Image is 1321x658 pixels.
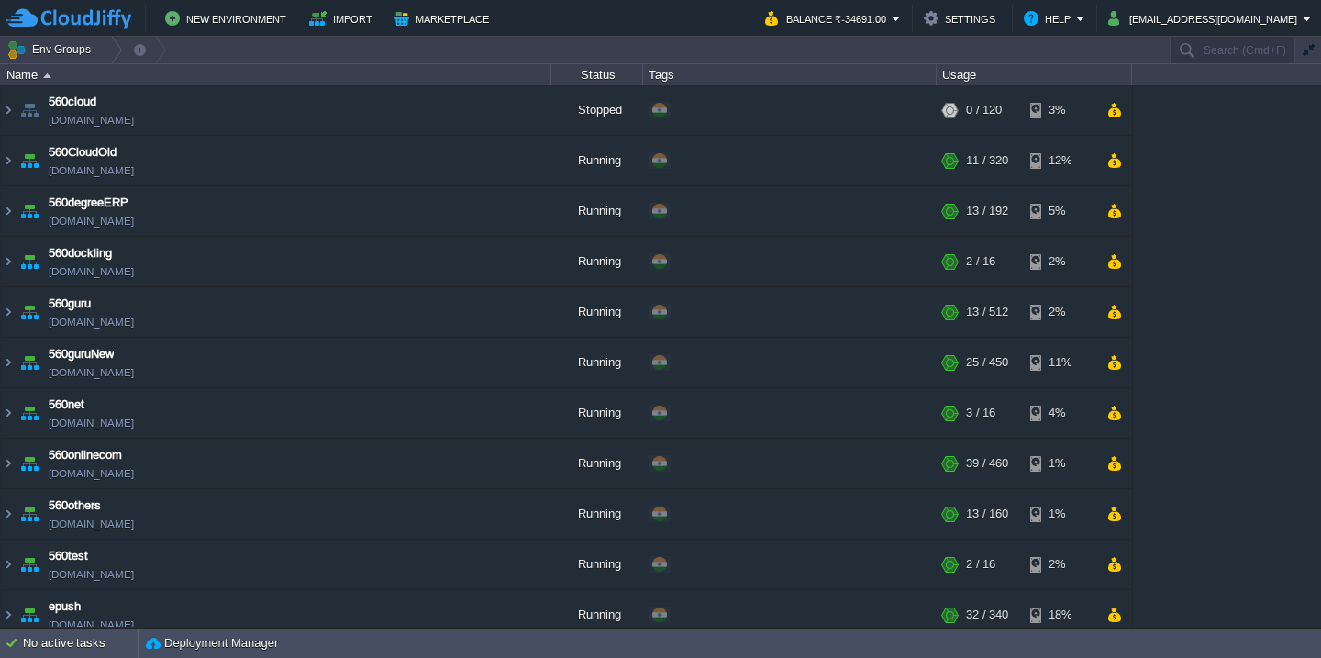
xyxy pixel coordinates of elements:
img: AMDAwAAAACH5BAEAAAAALAAAAAABAAEAAAICRAEAOw== [17,590,42,640]
div: No active tasks [23,629,138,658]
div: 4% [1030,388,1090,438]
button: Env Groups [6,37,97,62]
button: Help [1024,7,1076,29]
img: AMDAwAAAACH5BAEAAAAALAAAAAABAAEAAAICRAEAOw== [1,590,16,640]
div: Status [552,64,642,85]
div: 11% [1030,338,1090,387]
div: Running [551,439,643,488]
div: 3 / 16 [966,388,995,438]
a: 560net [49,396,84,414]
img: AMDAwAAAACH5BAEAAAAALAAAAAABAAEAAAICRAEAOw== [1,287,16,337]
div: Name [2,64,550,85]
img: AMDAwAAAACH5BAEAAAAALAAAAAABAAEAAAICRAEAOw== [17,439,42,488]
div: Running [551,237,643,286]
a: 560guruNew [49,345,114,363]
a: [DOMAIN_NAME] [49,616,134,634]
img: AMDAwAAAACH5BAEAAAAALAAAAAABAAEAAAICRAEAOw== [17,186,42,236]
div: Running [551,540,643,589]
a: [DOMAIN_NAME] [49,111,134,129]
div: 39 / 460 [966,439,1008,488]
img: AMDAwAAAACH5BAEAAAAALAAAAAABAAEAAAICRAEAOw== [1,439,16,488]
div: 25 / 450 [966,338,1008,387]
a: [DOMAIN_NAME] [49,515,134,533]
div: 2% [1030,540,1090,589]
img: AMDAwAAAACH5BAEAAAAALAAAAAABAAEAAAICRAEAOw== [1,388,16,438]
img: AMDAwAAAACH5BAEAAAAALAAAAAABAAEAAAICRAEAOw== [43,73,51,78]
div: Running [551,136,643,185]
button: New Environment [165,7,292,29]
button: Deployment Manager [146,634,278,652]
a: [DOMAIN_NAME] [49,414,134,432]
img: AMDAwAAAACH5BAEAAAAALAAAAAABAAEAAAICRAEAOw== [1,540,16,589]
div: 5% [1030,186,1090,236]
a: 560test [49,547,88,565]
img: AMDAwAAAACH5BAEAAAAALAAAAAABAAEAAAICRAEAOw== [17,136,42,185]
img: AMDAwAAAACH5BAEAAAAALAAAAAABAAEAAAICRAEAOw== [17,85,42,135]
div: 13 / 512 [966,287,1008,337]
a: 560onlinecom [49,446,122,464]
div: Tags [644,64,936,85]
div: 2% [1030,287,1090,337]
div: Running [551,186,643,236]
div: Stopped [551,85,643,135]
a: [DOMAIN_NAME] [49,162,134,180]
a: [DOMAIN_NAME] [49,363,134,382]
div: Usage [938,64,1131,85]
a: 560others [49,496,101,515]
div: 12% [1030,136,1090,185]
button: Balance ₹-34691.00 [765,7,892,29]
a: epush [49,597,81,616]
div: Running [551,338,643,387]
div: Running [551,590,643,640]
div: 1% [1030,439,1090,488]
span: [DOMAIN_NAME] [49,262,134,281]
a: 560cloud [49,93,96,111]
img: AMDAwAAAACH5BAEAAAAALAAAAAABAAEAAAICRAEAOw== [17,489,42,539]
div: 13 / 192 [966,186,1008,236]
div: 11 / 320 [966,136,1008,185]
a: [DOMAIN_NAME] [49,212,134,230]
a: [DOMAIN_NAME] [49,313,134,331]
div: Running [551,489,643,539]
img: AMDAwAAAACH5BAEAAAAALAAAAAABAAEAAAICRAEAOw== [1,136,16,185]
div: 2% [1030,237,1090,286]
iframe: chat widget [1244,585,1303,640]
button: Settings [924,7,1001,29]
div: 32 / 340 [966,590,1008,640]
button: [EMAIL_ADDRESS][DOMAIN_NAME] [1108,7,1303,29]
img: AMDAwAAAACH5BAEAAAAALAAAAAABAAEAAAICRAEAOw== [17,540,42,589]
button: Import [309,7,378,29]
img: AMDAwAAAACH5BAEAAAAALAAAAAABAAEAAAICRAEAOw== [17,287,42,337]
a: 560CloudOld [49,143,117,162]
img: AMDAwAAAACH5BAEAAAAALAAAAAABAAEAAAICRAEAOw== [17,338,42,387]
div: 2 / 16 [966,237,995,286]
img: AMDAwAAAACH5BAEAAAAALAAAAAABAAEAAAICRAEAOw== [17,388,42,438]
div: 3% [1030,85,1090,135]
div: Running [551,287,643,337]
a: 560degreeERP [49,194,128,212]
a: [DOMAIN_NAME] [49,464,134,483]
img: CloudJiffy [6,7,131,30]
div: 0 / 120 [966,85,1002,135]
img: AMDAwAAAACH5BAEAAAAALAAAAAABAAEAAAICRAEAOw== [1,237,16,286]
img: AMDAwAAAACH5BAEAAAAALAAAAAABAAEAAAICRAEAOw== [1,338,16,387]
img: AMDAwAAAACH5BAEAAAAALAAAAAABAAEAAAICRAEAOw== [1,489,16,539]
div: 1% [1030,489,1090,539]
a: 560guru [49,295,91,313]
div: 18% [1030,590,1090,640]
img: AMDAwAAAACH5BAEAAAAALAAAAAABAAEAAAICRAEAOw== [1,186,16,236]
img: AMDAwAAAACH5BAEAAAAALAAAAAABAAEAAAICRAEAOw== [1,85,16,135]
button: Marketplace [394,7,494,29]
div: 2 / 16 [966,540,995,589]
a: [DOMAIN_NAME] [49,565,134,584]
span: 560dockling [49,244,112,262]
